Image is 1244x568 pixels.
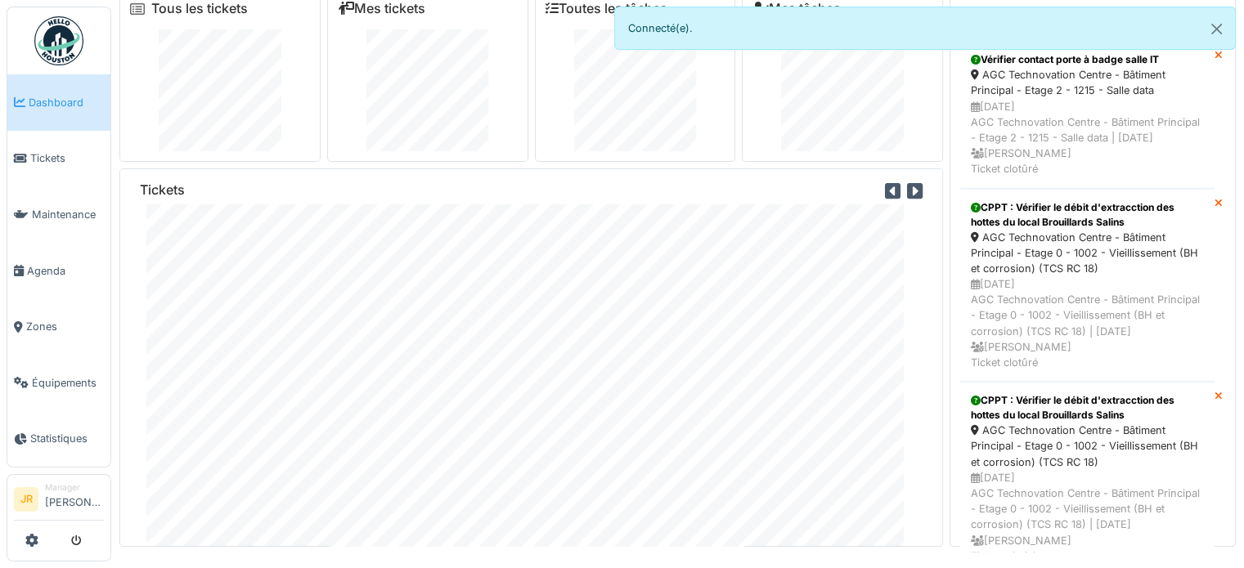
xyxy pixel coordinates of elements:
div: [DATE] AGC Technovation Centre - Bâtiment Principal - Etage 0 - 1002 - Vieillissement (BH et corr... [971,470,1204,564]
a: Agenda [7,243,110,299]
span: Tickets [30,150,104,166]
img: Badge_color-CXgf-gQk.svg [34,16,83,65]
span: Agenda [27,263,104,279]
div: [DATE] AGC Technovation Centre - Bâtiment Principal - Etage 2 - 1215 - Salle data | [DATE] [PERSO... [971,99,1204,177]
span: Zones [26,319,104,334]
a: Toutes les tâches [546,1,667,16]
li: JR [14,487,38,512]
a: CPPT : Vérifier le débit d'extracction des hottes du local Brouillards Salins AGC Technovation Ce... [960,189,1215,382]
div: Manager [45,481,104,494]
div: [DATE] AGC Technovation Centre - Bâtiment Principal - Etage 0 - 1002 - Vieillissement (BH et corr... [971,276,1204,370]
div: AGC Technovation Centre - Bâtiment Principal - Etage 2 - 1215 - Salle data [971,67,1204,98]
a: Zones [7,298,110,355]
a: Mes tâches [752,1,841,16]
a: Statistiques [7,411,110,467]
a: Mes tickets [338,1,425,16]
div: AGC Technovation Centre - Bâtiment Principal - Etage 0 - 1002 - Vieillissement (BH et corrosion) ... [971,230,1204,277]
li: [PERSON_NAME] [45,481,104,517]
div: Connecté(e). [614,7,1237,50]
h6: Tickets [140,182,185,198]
a: JR Manager[PERSON_NAME] [14,481,104,521]
a: Dashboard [7,74,110,131]
span: Équipements [32,375,104,391]
a: Maintenance [7,186,110,243]
a: Équipements [7,355,110,411]
div: AGC Technovation Centre - Bâtiment Principal - Etage 0 - 1002 - Vieillissement (BH et corrosion) ... [971,423,1204,470]
a: Tickets [7,131,110,187]
button: Close [1198,7,1235,51]
a: Vérifier contact porte à badge salle IT AGC Technovation Centre - Bâtiment Principal - Etage 2 - ... [960,41,1215,188]
span: Dashboard [29,95,104,110]
a: Tous les tickets [151,1,248,16]
div: Vérifier contact porte à badge salle IT [971,52,1204,67]
span: Statistiques [30,431,104,446]
span: Maintenance [32,207,104,222]
div: CPPT : Vérifier le débit d'extracction des hottes du local Brouillards Salins [971,393,1204,423]
div: CPPT : Vérifier le débit d'extracction des hottes du local Brouillards Salins [971,200,1204,230]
